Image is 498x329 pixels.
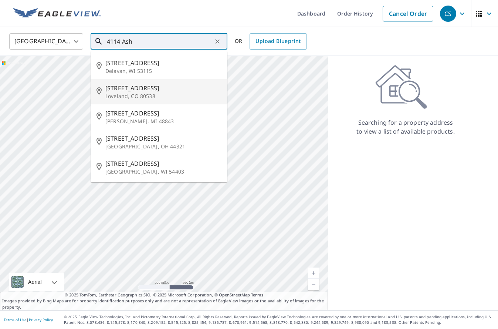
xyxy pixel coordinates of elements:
[105,67,221,75] p: Delavan, WI 53115
[356,118,455,136] p: Searching for a property address to view a list of available products.
[383,6,433,21] a: Cancel Order
[308,279,319,290] a: Current Level 5, Zoom Out
[251,292,263,298] a: Terms
[9,273,64,291] div: Aerial
[255,37,301,46] span: Upload Blueprint
[105,109,221,118] span: [STREET_ADDRESS]
[4,318,53,322] p: |
[65,292,263,298] span: © 2025 TomTom, Earthstar Geographics SIO, © 2025 Microsoft Corporation, ©
[250,33,306,50] a: Upload Blueprint
[105,58,221,67] span: [STREET_ADDRESS]
[440,6,456,22] div: CS
[9,31,83,52] div: [GEOGRAPHIC_DATA]
[219,292,250,298] a: OpenStreetMap
[105,168,221,175] p: [GEOGRAPHIC_DATA], WI 54403
[308,268,319,279] a: Current Level 5, Zoom In
[105,159,221,168] span: [STREET_ADDRESS]
[235,33,307,50] div: OR
[29,317,53,322] a: Privacy Policy
[105,143,221,150] p: [GEOGRAPHIC_DATA], OH 44321
[105,118,221,125] p: [PERSON_NAME], MI 48843
[64,314,494,325] p: © 2025 Eagle View Technologies, Inc. and Pictometry International Corp. All Rights Reserved. Repo...
[105,84,221,93] span: [STREET_ADDRESS]
[212,36,223,47] button: Clear
[105,134,221,143] span: [STREET_ADDRESS]
[26,273,44,291] div: Aerial
[4,317,27,322] a: Terms of Use
[105,93,221,100] p: Loveland, CO 80538
[13,8,101,19] img: EV Logo
[107,31,212,52] input: Search by address or latitude-longitude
